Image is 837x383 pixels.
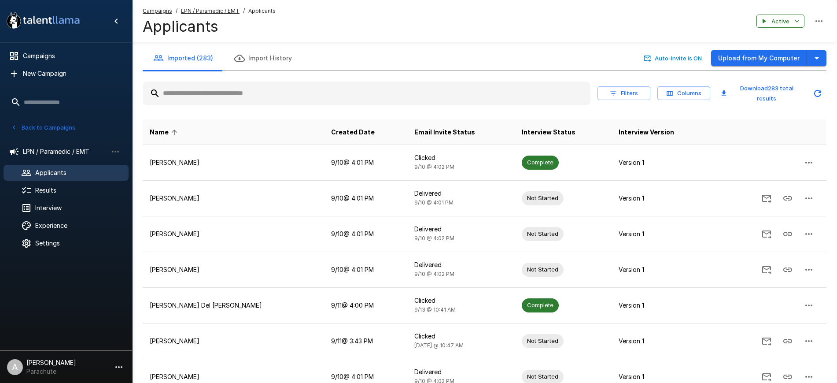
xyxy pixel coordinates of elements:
[324,287,407,323] td: 9/11 @ 4:00 PM
[777,372,798,380] span: Copy Interview Link
[150,158,317,167] p: [PERSON_NAME]
[619,230,704,238] p: Version 1
[150,230,317,238] p: [PERSON_NAME]
[414,153,508,162] p: Clicked
[414,342,464,349] span: [DATE] @ 10:47 AM
[331,127,375,138] span: Created Date
[522,158,559,167] span: Complete
[414,199,454,206] span: 9/10 @ 4:01 PM
[150,265,317,274] p: [PERSON_NAME]
[150,337,317,346] p: [PERSON_NAME]
[324,323,407,359] td: 9/11 @ 3:43 PM
[522,301,559,309] span: Complete
[597,86,650,100] button: Filters
[711,50,807,67] button: Upload from My Computer
[717,82,805,105] button: Download283 total results
[414,235,454,242] span: 9/10 @ 4:02 PM
[522,372,564,381] span: Not Started
[777,230,798,237] span: Copy Interview Link
[414,306,456,313] span: 9/13 @ 10:41 AM
[143,17,276,36] h4: Applicants
[522,337,564,345] span: Not Started
[414,296,508,305] p: Clicked
[642,52,704,65] button: Auto-Invite is ON
[414,368,508,376] p: Delivered
[756,337,777,344] span: Send Invitation
[657,86,710,100] button: Columns
[522,230,564,238] span: Not Started
[414,164,454,170] span: 9/10 @ 4:02 PM
[143,46,224,71] button: Imported (283)
[414,260,508,269] p: Delivered
[324,145,407,180] td: 9/10 @ 4:01 PM
[324,180,407,216] td: 9/10 @ 4:01 PM
[150,127,180,138] span: Name
[756,194,777,201] span: Send Invitation
[756,265,777,273] span: Send Invitation
[414,271,454,277] span: 9/10 @ 4:02 PM
[181,7,240,14] u: LPN / Paramedic / EMT
[150,301,317,310] p: [PERSON_NAME] Del [PERSON_NAME]
[777,194,798,201] span: Copy Interview Link
[619,158,704,167] p: Version 1
[243,7,245,15] span: /
[248,7,276,15] span: Applicants
[619,301,704,310] p: Version 1
[777,337,798,344] span: Copy Interview Link
[150,372,317,381] p: [PERSON_NAME]
[777,265,798,273] span: Copy Interview Link
[619,194,704,203] p: Version 1
[324,252,407,287] td: 9/10 @ 4:01 PM
[522,265,564,274] span: Not Started
[756,15,804,28] button: Active
[619,337,704,346] p: Version 1
[522,194,564,202] span: Not Started
[619,265,704,274] p: Version 1
[756,372,777,380] span: Send Invitation
[414,332,508,341] p: Clicked
[176,7,177,15] span: /
[619,372,704,381] p: Version 1
[414,127,475,138] span: Email Invite Status
[143,7,172,14] u: Campaigns
[414,225,508,234] p: Delivered
[150,194,317,203] p: [PERSON_NAME]
[522,127,575,138] span: Interview Status
[809,85,826,102] button: Updated Today - 4:19 PM
[756,230,777,237] span: Send Invitation
[224,46,302,71] button: Import History
[324,216,407,252] td: 9/10 @ 4:01 PM
[414,189,508,198] p: Delivered
[619,127,674,138] span: Interview Version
